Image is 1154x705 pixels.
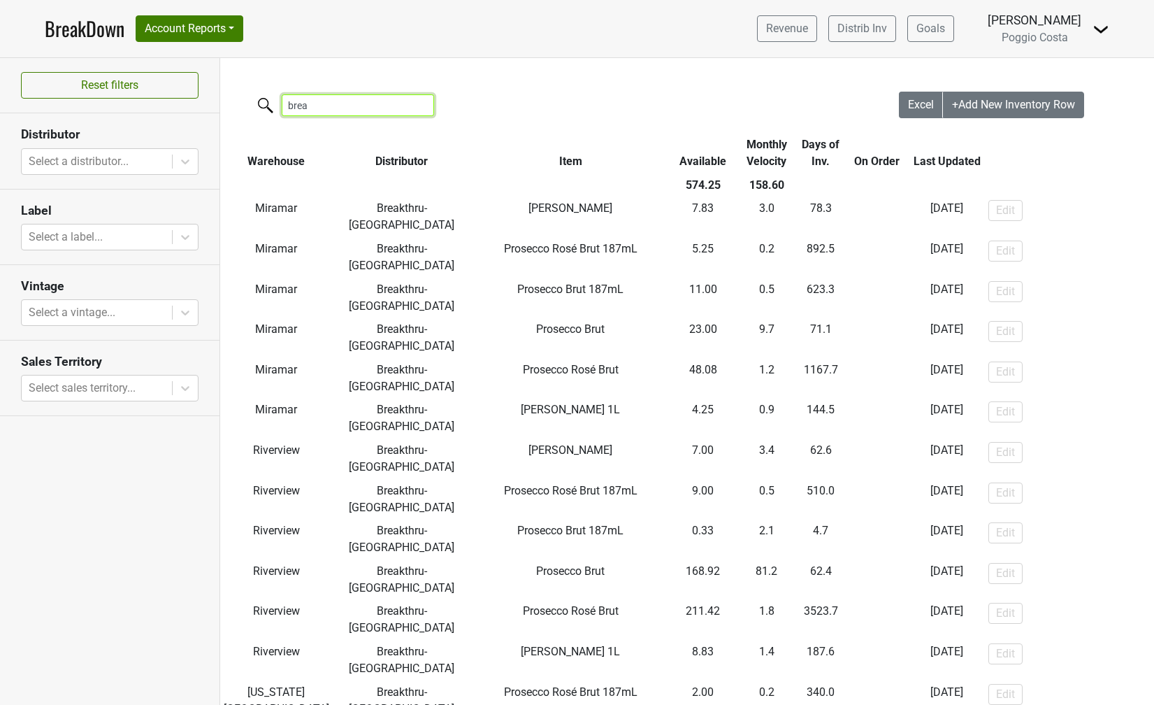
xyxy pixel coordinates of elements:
[333,640,472,681] td: Breakthru-[GEOGRAPHIC_DATA]
[798,640,844,681] td: 187.6
[909,278,986,318] td: [DATE]
[21,72,199,99] button: Reset filters
[844,600,909,641] td: -
[798,399,844,439] td: 144.5
[798,197,844,238] td: 78.3
[136,15,243,42] button: Account Reports
[988,200,1023,221] button: Edit
[220,519,333,560] td: Riverview
[333,479,472,520] td: Breakthru-[GEOGRAPHIC_DATA]
[909,237,986,278] td: [DATE]
[736,640,798,681] td: 1.4
[220,278,333,318] td: Miramar
[220,399,333,439] td: Miramar
[952,98,1075,111] span: +Add New Inventory Row
[988,11,1081,29] div: [PERSON_NAME]
[333,560,472,600] td: Breakthru-[GEOGRAPHIC_DATA]
[909,439,986,479] td: [DATE]
[21,204,199,218] h3: Label
[844,439,909,479] td: -
[670,197,735,238] td: 7.83
[670,399,735,439] td: 4.25
[798,439,844,479] td: 62.6
[909,600,986,641] td: [DATE]
[844,399,909,439] td: -
[528,443,612,457] span: [PERSON_NAME]
[670,173,735,197] th: 574.25
[988,643,1023,664] button: Edit
[988,563,1023,584] button: Edit
[670,318,735,358] td: 23.00
[670,133,735,173] th: Available: activate to sort column ascending
[988,522,1023,543] button: Edit
[220,237,333,278] td: Miramar
[909,358,986,399] td: [DATE]
[536,322,605,336] span: Prosecco Brut
[220,133,333,173] th: Warehouse: activate to sort column ascending
[988,241,1023,262] button: Edit
[988,401,1023,422] button: Edit
[908,98,934,111] span: Excel
[220,318,333,358] td: Miramar
[528,201,612,215] span: [PERSON_NAME]
[844,133,909,173] th: On Order: activate to sort column ascending
[220,358,333,399] td: Miramar
[899,92,944,118] button: Excel
[844,278,909,318] td: -
[909,519,986,560] td: [DATE]
[988,483,1023,504] button: Edit
[333,600,472,641] td: Breakthru-[GEOGRAPHIC_DATA]
[798,237,844,278] td: 892.5
[736,358,798,399] td: 1.2
[798,560,844,600] td: 62.4
[909,560,986,600] td: [DATE]
[333,133,472,173] th: Distributor: activate to sort column ascending
[736,479,798,520] td: 0.5
[736,519,798,560] td: 2.1
[736,318,798,358] td: 9.7
[670,278,735,318] td: 11.00
[670,519,735,560] td: 0.33
[333,197,472,238] td: Breakthru-[GEOGRAPHIC_DATA]
[736,560,798,600] td: 81.2
[844,560,909,600] td: -
[943,92,1084,118] button: +Add New Inventory Row
[798,133,844,173] th: Days of Inv.: activate to sort column ascending
[798,600,844,641] td: 3523.7
[333,318,472,358] td: Breakthru-[GEOGRAPHIC_DATA]
[523,604,619,618] span: Prosecco Rosé Brut
[21,355,199,369] h3: Sales Territory
[523,363,619,376] span: Prosecco Rosé Brut
[220,479,333,520] td: Riverview
[333,237,472,278] td: Breakthru-[GEOGRAPHIC_DATA]
[736,278,798,318] td: 0.5
[670,479,735,520] td: 9.00
[536,564,605,578] span: Prosecco Brut
[798,318,844,358] td: 71.1
[844,640,909,681] td: -
[21,279,199,294] h3: Vintage
[504,685,637,699] span: Prosecco Rosé Brut 187mL
[21,127,199,142] h3: Distributor
[670,439,735,479] td: 7.00
[988,321,1023,342] button: Edit
[220,560,333,600] td: Riverview
[828,15,896,42] a: Distrib Inv
[670,237,735,278] td: 5.25
[844,479,909,520] td: -
[333,399,472,439] td: Breakthru-[GEOGRAPHIC_DATA]
[907,15,954,42] a: Goals
[670,358,735,399] td: 48.08
[988,442,1023,463] button: Edit
[988,603,1023,624] button: Edit
[504,484,637,497] span: Prosecco Rosé Brut 187mL
[220,197,333,238] td: Miramar
[844,237,909,278] td: -
[757,15,817,42] a: Revenue
[517,524,623,537] span: Prosecco Brut 187mL
[909,399,986,439] td: [DATE]
[220,439,333,479] td: Riverview
[909,197,986,238] td: [DATE]
[220,640,333,681] td: Riverview
[333,439,472,479] td: Breakthru-[GEOGRAPHIC_DATA]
